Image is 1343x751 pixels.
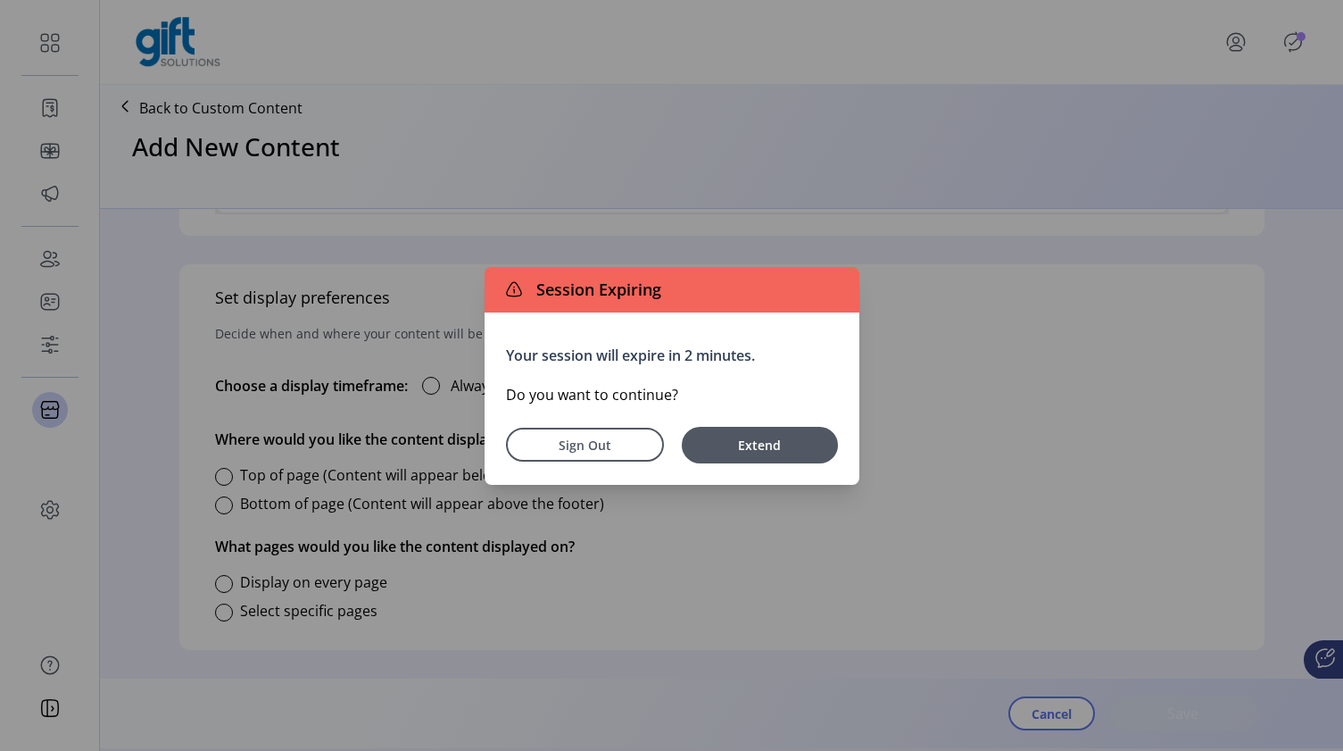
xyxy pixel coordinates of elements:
[529,436,641,455] span: Sign Out
[506,345,838,366] p: Your session will expire in 2 minutes.
[682,427,838,463] button: Extend
[506,428,664,462] button: Sign Out
[506,384,838,405] p: Do you want to continue?
[691,436,829,455] span: Extend
[529,278,661,302] span: Session Expiring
